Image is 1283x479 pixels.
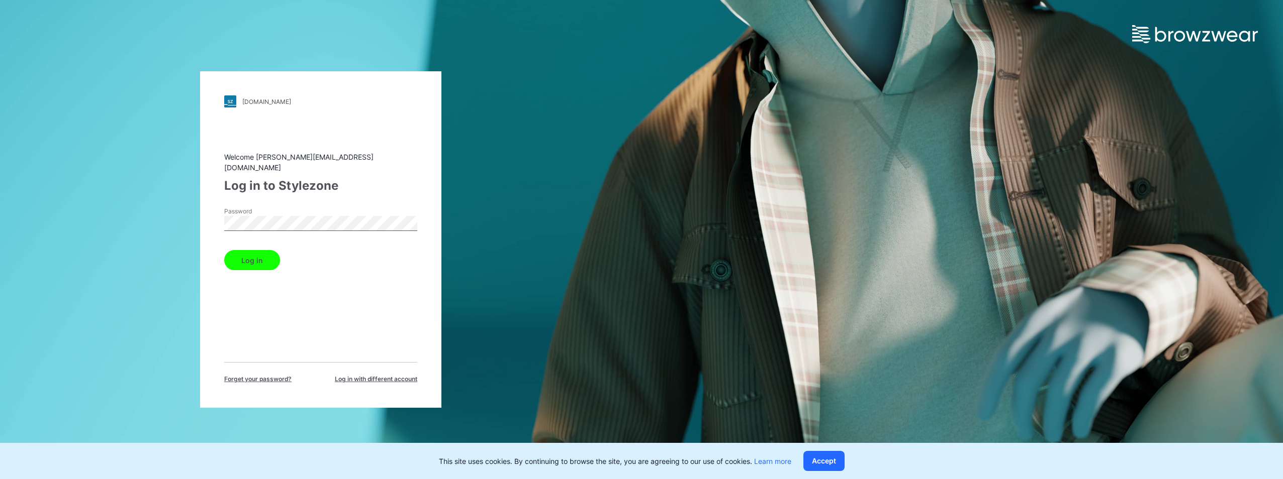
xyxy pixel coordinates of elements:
img: browzwear-logo.e42bd6dac1945053ebaf764b6aa21510.svg [1132,25,1258,43]
button: Accept [803,451,845,471]
span: Log in with different account [335,375,417,384]
button: Log in [224,250,280,270]
img: stylezone-logo.562084cfcfab977791bfbf7441f1a819.svg [224,95,236,107]
a: [DOMAIN_NAME] [224,95,417,107]
a: Learn more [754,457,791,465]
span: Forget your password? [224,375,292,384]
p: This site uses cookies. By continuing to browse the site, you are agreeing to our use of cookies. [439,456,791,466]
div: Welcome [PERSON_NAME][EMAIL_ADDRESS][DOMAIN_NAME] [224,152,417,173]
div: Log in to Stylezone [224,177,417,195]
div: [DOMAIN_NAME] [242,98,291,105]
label: Password [224,207,295,216]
